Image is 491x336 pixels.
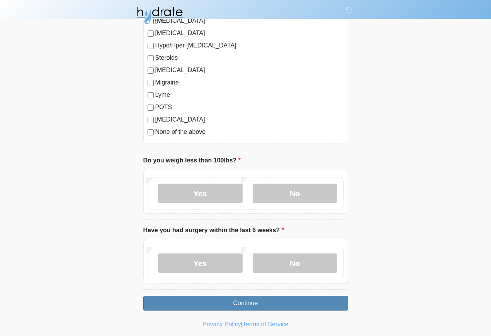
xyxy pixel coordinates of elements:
label: Migraine [155,78,344,87]
input: Migraine [148,80,154,86]
a: | [241,321,243,328]
input: Steroids [148,55,154,61]
label: [MEDICAL_DATA] [155,115,344,124]
input: [MEDICAL_DATA] [148,68,154,74]
img: Hydrate IV Bar - Fort Collins Logo [136,6,183,25]
input: POTS [148,105,154,111]
label: No [253,253,337,273]
input: None of the above [148,129,154,135]
input: Hypo/Hper [MEDICAL_DATA] [148,43,154,49]
a: Terms of Service [243,321,289,328]
label: Hypo/Hper [MEDICAL_DATA] [155,41,344,50]
label: Have you had surgery within the last 6 weeks? [143,226,284,235]
input: [MEDICAL_DATA] [148,117,154,123]
label: POTS [155,103,344,112]
label: None of the above [155,127,344,137]
label: Yes [158,253,243,273]
label: Yes [158,184,243,203]
label: [MEDICAL_DATA] [155,66,344,75]
input: Lyme [148,92,154,98]
label: Do you weigh less than 100lbs? [143,156,241,165]
label: Lyme [155,90,344,100]
button: Continue [143,296,348,311]
label: Steroids [155,53,344,62]
input: [MEDICAL_DATA] [148,30,154,37]
label: No [253,184,337,203]
label: [MEDICAL_DATA] [155,29,344,38]
a: Privacy Policy [202,321,241,328]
